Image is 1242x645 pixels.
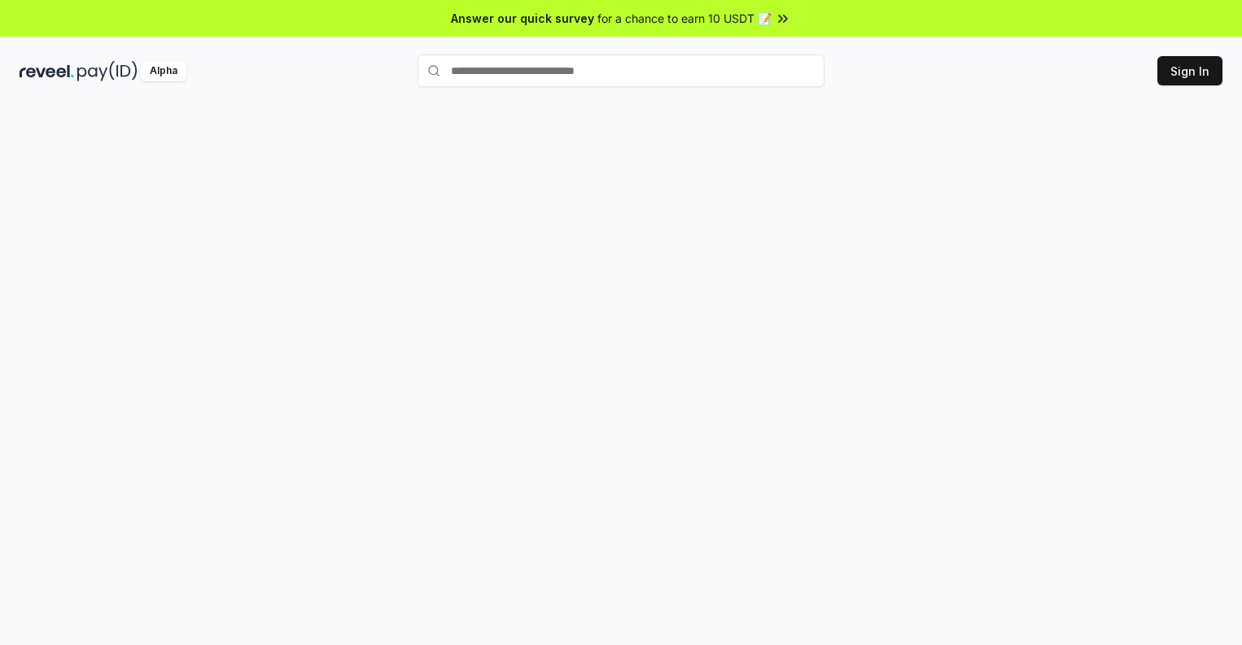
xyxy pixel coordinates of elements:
[141,61,186,81] div: Alpha
[20,61,74,81] img: reveel_dark
[597,10,772,27] span: for a chance to earn 10 USDT 📝
[77,61,138,81] img: pay_id
[1157,56,1222,85] button: Sign In
[451,10,594,27] span: Answer our quick survey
